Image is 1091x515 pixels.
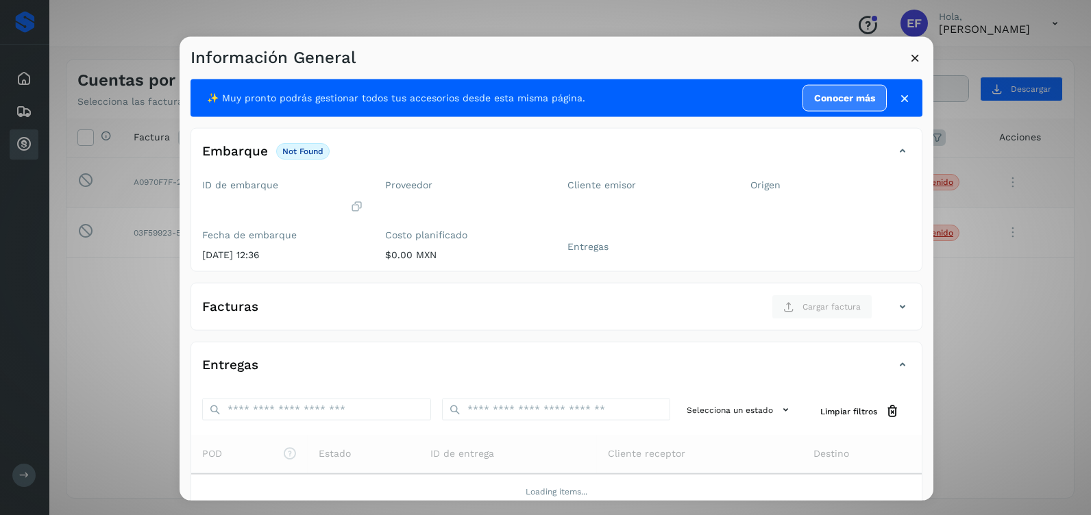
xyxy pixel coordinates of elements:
[567,179,728,191] label: Cliente emisor
[681,399,798,421] button: Selecciona un estado
[282,146,323,155] p: not found
[191,353,922,388] div: Entregas
[608,447,685,461] span: Cliente receptor
[191,294,922,330] div: FacturasCargar factura
[750,179,911,191] label: Origen
[385,229,546,240] label: Costo planificado
[809,399,911,424] button: Limpiar filtros
[202,143,268,159] h4: Embarque
[813,447,849,461] span: Destino
[202,299,258,315] h4: Facturas
[802,301,861,313] span: Cargar factura
[430,447,494,461] span: ID de entrega
[191,48,356,68] h3: Información General
[202,229,363,240] label: Fecha de embarque
[202,447,297,461] span: POD
[202,357,258,373] h4: Entregas
[385,249,546,260] p: $0.00 MXN
[820,405,877,417] span: Limpiar filtros
[191,140,922,174] div: Embarquenot found
[567,240,728,252] label: Entregas
[802,85,887,112] a: Conocer más
[202,179,363,191] label: ID de embarque
[385,179,546,191] label: Proveedor
[202,249,363,260] p: [DATE] 12:36
[191,474,922,510] td: Loading items...
[207,91,585,105] span: ✨ Muy pronto podrás gestionar todos tus accesorios desde esta misma página.
[319,447,351,461] span: Estado
[772,294,872,319] button: Cargar factura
